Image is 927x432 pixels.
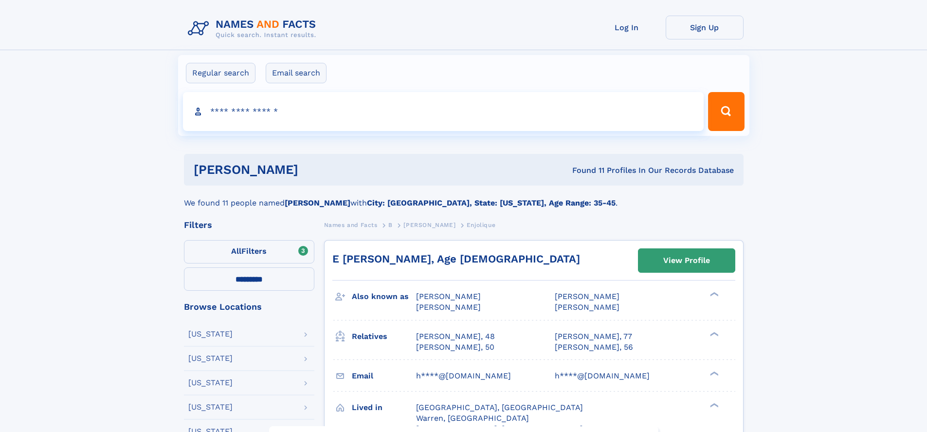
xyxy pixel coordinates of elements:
[416,302,481,312] span: [PERSON_NAME]
[184,302,314,311] div: Browse Locations
[266,63,327,83] label: Email search
[467,222,495,228] span: Enjolique
[708,92,744,131] button: Search Button
[184,186,744,209] div: We found 11 people named with .
[367,198,616,207] b: City: [GEOGRAPHIC_DATA], State: [US_STATE], Age Range: 35-45
[352,368,416,384] h3: Email
[388,219,393,231] a: B
[555,302,619,312] span: [PERSON_NAME]
[403,219,455,231] a: [PERSON_NAME]
[416,292,481,301] span: [PERSON_NAME]
[332,253,580,265] a: E [PERSON_NAME], Age [DEMOGRAPHIC_DATA]
[194,164,436,176] h1: [PERSON_NAME]
[588,16,666,39] a: Log In
[555,331,632,342] a: [PERSON_NAME], 77
[416,331,495,342] a: [PERSON_NAME], 48
[388,222,393,228] span: B
[666,16,744,39] a: Sign Up
[663,249,710,272] div: View Profile
[708,331,719,337] div: ❯
[285,198,350,207] b: [PERSON_NAME]
[352,288,416,305] h3: Also known as
[416,413,529,423] span: Warren, [GEOGRAPHIC_DATA]
[184,16,324,42] img: Logo Names and Facts
[708,370,719,376] div: ❯
[188,355,233,362] div: [US_STATE]
[555,292,619,301] span: [PERSON_NAME]
[555,342,633,353] a: [PERSON_NAME], 56
[416,342,494,353] a: [PERSON_NAME], 50
[416,403,583,412] span: [GEOGRAPHIC_DATA], [GEOGRAPHIC_DATA]
[708,402,719,408] div: ❯
[352,328,416,345] h3: Relatives
[708,291,719,298] div: ❯
[403,222,455,228] span: [PERSON_NAME]
[231,246,241,256] span: All
[188,379,233,387] div: [US_STATE]
[435,165,734,176] div: Found 11 Profiles In Our Records Database
[184,240,314,263] label: Filters
[184,221,314,229] div: Filters
[324,219,378,231] a: Names and Facts
[352,399,416,416] h3: Lived in
[186,63,255,83] label: Regular search
[183,92,704,131] input: search input
[638,249,735,272] a: View Profile
[188,330,233,338] div: [US_STATE]
[188,403,233,411] div: [US_STATE]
